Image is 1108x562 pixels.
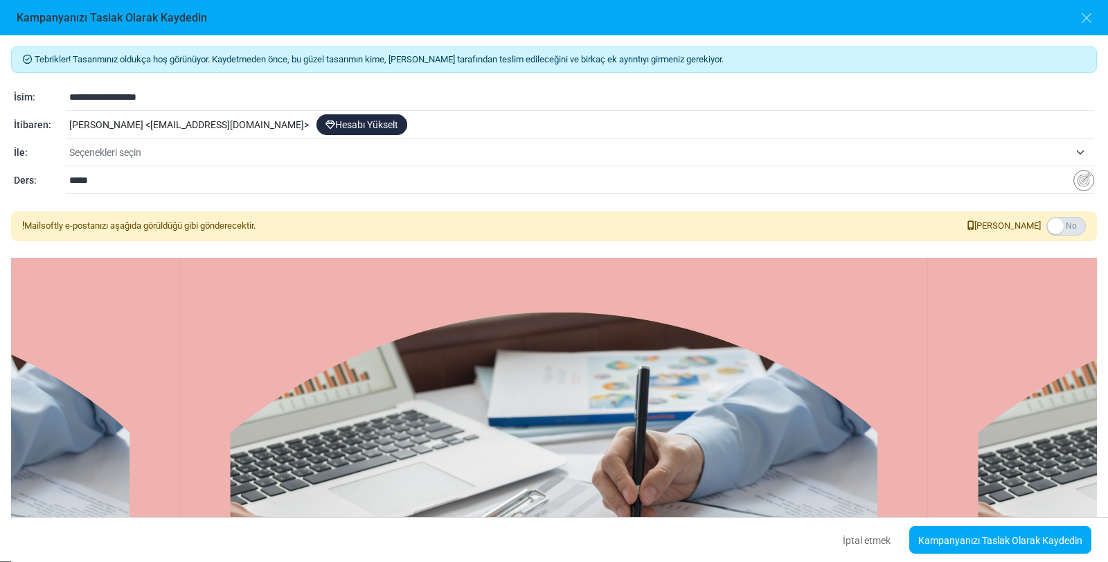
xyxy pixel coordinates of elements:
font: Tebrikler! Tasarımınız oldukça hoş görünüyor. Kaydetmeden önce, bu güzel tasarımın kime, [PERSON_... [35,54,724,64]
font: İptal etmek [843,535,891,546]
font: [PERSON_NAME] < [69,119,150,130]
img: Değişken Ekle [1073,170,1094,191]
font: [EMAIL_ADDRESS][DOMAIN_NAME] [150,119,304,130]
span: Seçenekleri seçin [69,144,1069,161]
font: Ders: [14,175,37,186]
font: İsim: [14,91,35,103]
a: Hesabı Yükselt [316,114,407,135]
button: İptal etmek [831,525,902,555]
font: Mailsoftly e-postanızı aşağıda görüldüğü gibi gönderecektir. [24,220,256,231]
font: İle: [14,147,28,158]
font: Kampanyanızı Taslak Olarak Kaydedin [918,535,1082,546]
font: Seçenekleri seçin [69,147,141,158]
font: Kampanyanızı Taslak Olarak Kaydedin [17,11,207,24]
span: Seçenekleri seçin [69,140,1094,165]
font: > [304,119,309,130]
font: İtibaren: [14,119,51,130]
font: Hesabı Yükselt [335,119,398,130]
font: [PERSON_NAME] [974,220,1041,231]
